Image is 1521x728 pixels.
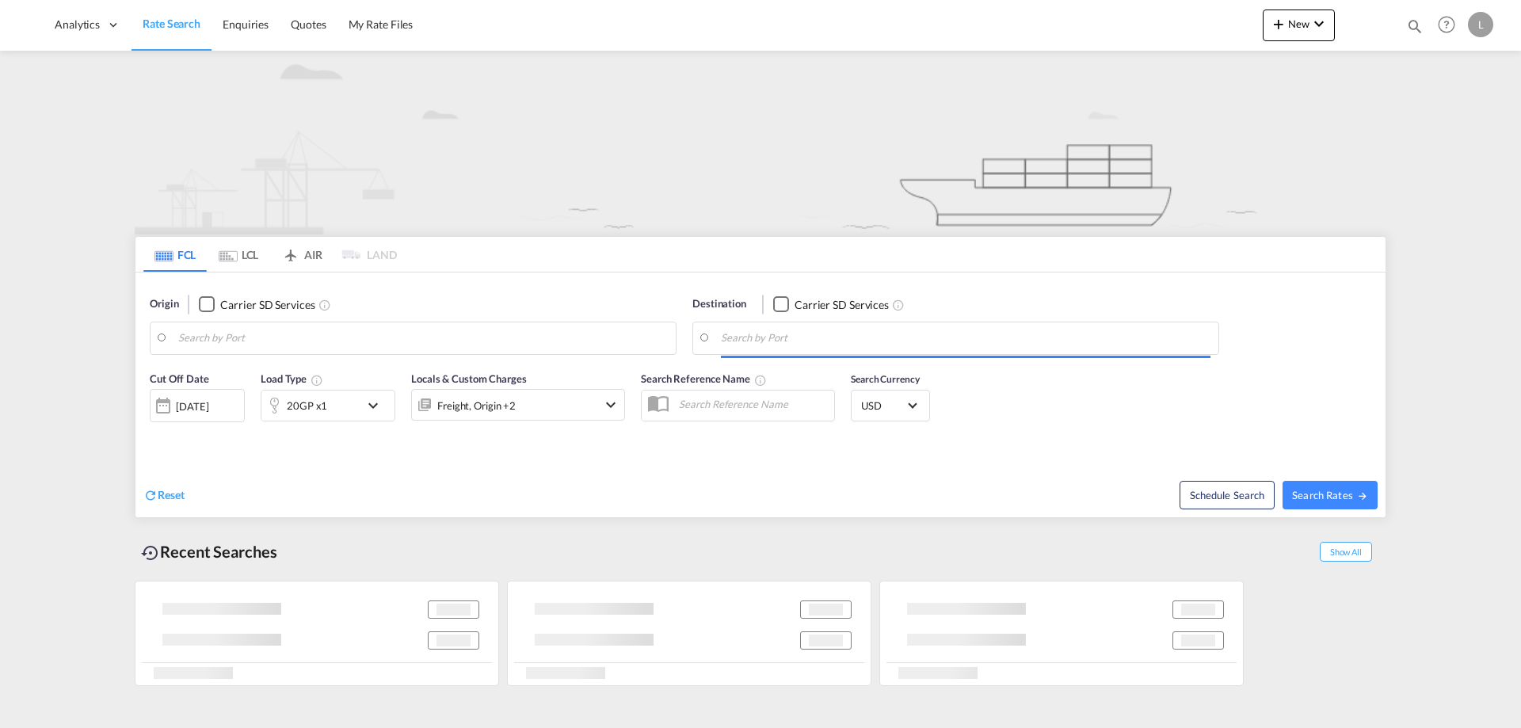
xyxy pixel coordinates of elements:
span: My Rate Files [349,17,414,31]
md-pagination-wrapper: Use the left and right arrow keys to navigate between tabs [143,237,397,272]
md-icon: icon-backup-restore [141,543,160,562]
md-icon: Unchecked: Search for CY (Container Yard) services for all selected carriers.Checked : Search for... [892,299,905,311]
button: Note: By default Schedule search will only considerorigin ports, destination ports and cut off da... [1180,481,1275,509]
div: L [1468,12,1493,37]
span: Destination [692,296,746,312]
div: icon-refreshReset [143,487,185,505]
md-icon: Unchecked: Search for CY (Container Yard) services for all selected carriers.Checked : Search for... [318,299,331,311]
md-datepicker: Select [150,421,162,442]
span: Quotes [291,17,326,31]
span: USD [861,398,905,413]
div: Freight Origin Destination Dock Stuffing [437,394,516,417]
md-icon: icon-airplane [281,246,300,257]
div: 20GP x1 [287,394,327,417]
md-icon: icon-plus 400-fg [1269,14,1288,33]
md-icon: icon-chevron-down [364,396,391,415]
div: [DATE] [176,399,208,414]
span: Locals & Custom Charges [411,372,527,385]
div: 20GP x1icon-chevron-down [261,390,395,421]
button: Search Ratesicon-arrow-right [1283,481,1378,509]
md-tab-item: AIR [270,237,334,272]
input: Search Reference Name [671,392,834,416]
span: Analytics [55,17,100,32]
md-icon: Your search will be saved by the below given name [754,374,767,387]
md-icon: icon-refresh [143,488,158,502]
div: Freight Origin Destination Dock Stuffingicon-chevron-down [411,389,625,421]
span: Load Type [261,372,323,385]
span: Origin [150,296,178,312]
div: icon-magnify [1406,17,1424,41]
span: Search Currency [851,373,920,385]
button: icon-plus 400-fgNewicon-chevron-down [1263,10,1335,41]
div: [DATE] [150,389,245,422]
span: Cut Off Date [150,372,209,385]
md-icon: icon-chevron-down [1309,14,1328,33]
span: Rate Search [143,17,200,30]
div: Carrier SD Services [220,297,314,313]
span: Show All [1320,542,1372,562]
div: Help [1433,11,1468,40]
span: Reset [158,488,185,501]
span: Search Rates [1292,489,1368,501]
md-icon: Select multiple loads to view rates [311,374,323,387]
md-select: Select Currency: $ USDUnited States Dollar [860,394,921,417]
input: Search by Port [721,326,1210,350]
span: Search Reference Name [641,372,767,385]
md-icon: icon-chevron-down [601,395,620,414]
div: Origin Checkbox No InkUnchecked: Search for CY (Container Yard) services for all selected carrier... [135,273,1386,517]
md-icon: icon-arrow-right [1357,490,1368,501]
md-tab-item: FCL [143,237,207,272]
div: Carrier SD Services [795,297,889,313]
input: Search by Port [178,326,668,350]
md-tab-item: LCL [207,237,270,272]
span: New [1269,17,1328,30]
img: new-FCL.png [135,51,1386,234]
md-icon: icon-magnify [1406,17,1424,35]
span: Help [1433,11,1460,38]
span: Enquiries [223,17,269,31]
md-checkbox: Checkbox No Ink [773,296,889,313]
md-checkbox: Checkbox No Ink [199,296,314,313]
div: Recent Searches [135,534,284,570]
